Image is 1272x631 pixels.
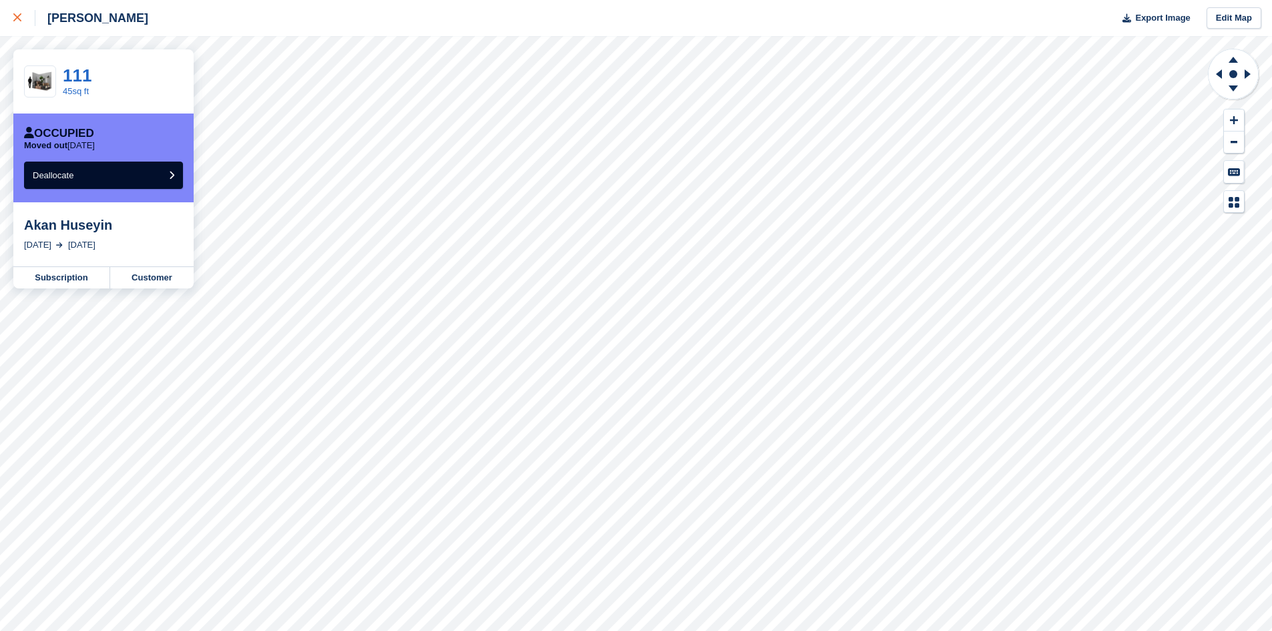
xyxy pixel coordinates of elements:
p: [DATE] [24,140,95,151]
div: Occupied [24,127,94,140]
button: Map Legend [1224,191,1244,213]
div: Akan Huseyin [24,217,183,233]
div: [PERSON_NAME] [35,10,148,26]
button: Export Image [1114,7,1191,29]
span: Moved out [24,140,67,150]
a: 45sq ft [63,86,89,96]
button: Zoom In [1224,110,1244,132]
div: [DATE] [68,238,95,252]
a: Edit Map [1207,7,1261,29]
a: Customer [110,267,194,288]
img: 40-sqft-unit.jpg [25,70,55,93]
span: Deallocate [33,170,73,180]
button: Keyboard Shortcuts [1224,161,1244,183]
img: arrow-right-light-icn-cde0832a797a2874e46488d9cf13f60e5c3a73dbe684e267c42b8395dfbc2abf.svg [56,242,63,248]
span: Export Image [1135,11,1190,25]
div: [DATE] [24,238,51,252]
button: Deallocate [24,162,183,189]
a: Subscription [13,267,110,288]
a: 111 [63,65,91,85]
button: Zoom Out [1224,132,1244,154]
